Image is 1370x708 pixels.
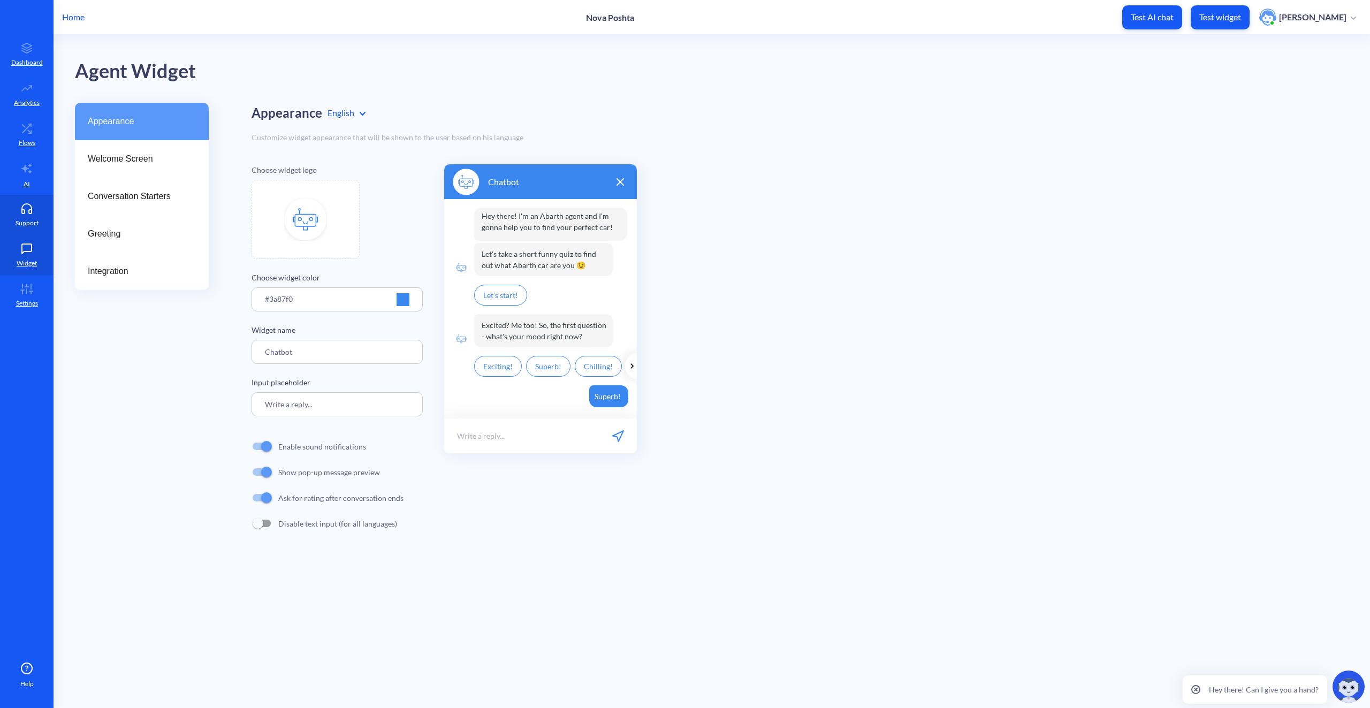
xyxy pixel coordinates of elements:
a: Welcome Screen [75,140,209,178]
img: logo [453,330,470,347]
span: Greeting [88,227,187,240]
p: Analytics [14,98,40,108]
h2: Appearance [252,105,322,121]
input: Write your reply [252,392,423,416]
span: Welcome Screen [88,153,187,165]
p: Show pop-up message preview [278,467,380,478]
p: Home [62,11,85,24]
a: Conversation Starters [75,178,209,215]
a: Integration [75,253,209,290]
p: Flows [19,138,35,148]
p: Support [16,218,39,228]
p: Exciting! [474,356,522,377]
button: Test widget [1191,5,1250,29]
p: Settings [16,299,38,308]
p: Choose widget color [252,272,423,283]
span: Integration [88,265,187,278]
span: Appearance [88,115,187,128]
p: Choose widget logo [252,164,423,176]
p: Write a reply... [457,430,505,441]
img: user photo [1259,9,1276,26]
p: Chilling! [575,356,622,377]
span: Help [20,679,34,689]
p: Input placeholder [252,377,423,388]
p: Superb! [589,385,628,407]
p: #3a87f0 [265,293,293,304]
p: Widget [17,258,37,268]
p: Ask for rating after conversation ends [278,492,404,504]
p: Superb! [526,356,570,377]
img: logo [453,169,479,195]
p: Test widget [1199,12,1241,22]
p: Enable sound notifications [278,441,366,452]
p: Disable text input (for all languages) [278,518,397,529]
p: Let’s start! [474,285,527,306]
button: user photo[PERSON_NAME] [1254,7,1361,27]
div: Customize widget appearance that will be shown to the user based on his language [252,132,1349,143]
p: Nova Poshta [586,12,634,22]
p: Let's take a short funny quiz to find out what Abarth car are you 😉 [474,243,613,276]
a: Greeting [75,215,209,253]
p: Hey there! Can I give you a hand? [1209,684,1319,695]
button: Test AI chat [1122,5,1182,29]
div: Agent Widget [75,56,1370,87]
img: file [284,198,327,241]
p: Chatbot [488,176,519,188]
div: English [328,106,366,119]
p: Test AI chat [1131,12,1174,22]
p: Excited? Me too! So, the first question - what's your mood right now? [474,314,613,347]
p: Dashboard [11,58,43,67]
p: AI [24,179,30,189]
input: Agent [252,340,423,364]
p: [PERSON_NAME] [1279,11,1346,23]
img: copilot-icon.svg [1333,671,1365,703]
p: Widget name [252,324,423,336]
p: Hey there! I'm an Abarth agent and I'm gonna help you to find your perfect car! [474,208,627,241]
a: Appearance [75,103,209,140]
img: logo [453,259,470,276]
span: Conversation Starters [88,190,187,203]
